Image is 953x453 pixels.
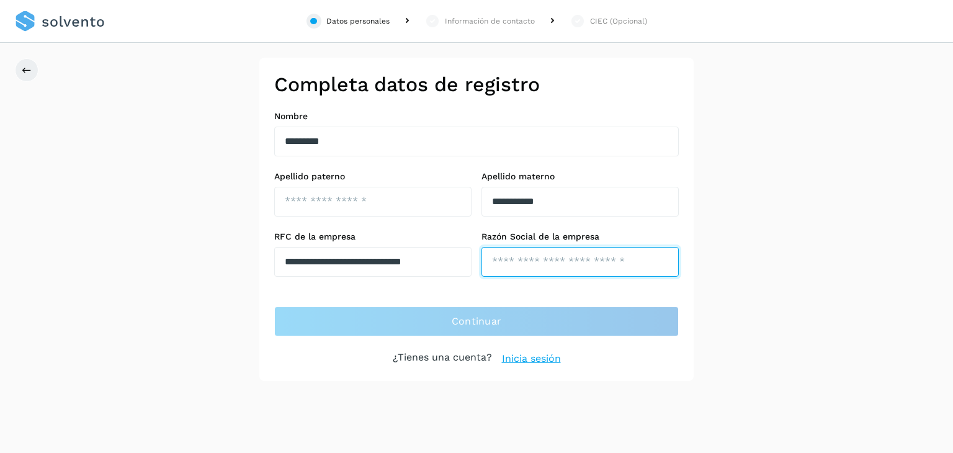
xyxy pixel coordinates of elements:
[393,351,492,366] p: ¿Tienes una cuenta?
[274,307,679,336] button: Continuar
[445,16,535,27] div: Información de contacto
[274,111,679,122] label: Nombre
[274,231,472,242] label: RFC de la empresa
[590,16,647,27] div: CIEC (Opcional)
[481,231,679,242] label: Razón Social de la empresa
[452,315,502,328] span: Continuar
[326,16,390,27] div: Datos personales
[274,171,472,182] label: Apellido paterno
[481,171,679,182] label: Apellido materno
[274,73,679,96] h2: Completa datos de registro
[502,351,561,366] a: Inicia sesión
